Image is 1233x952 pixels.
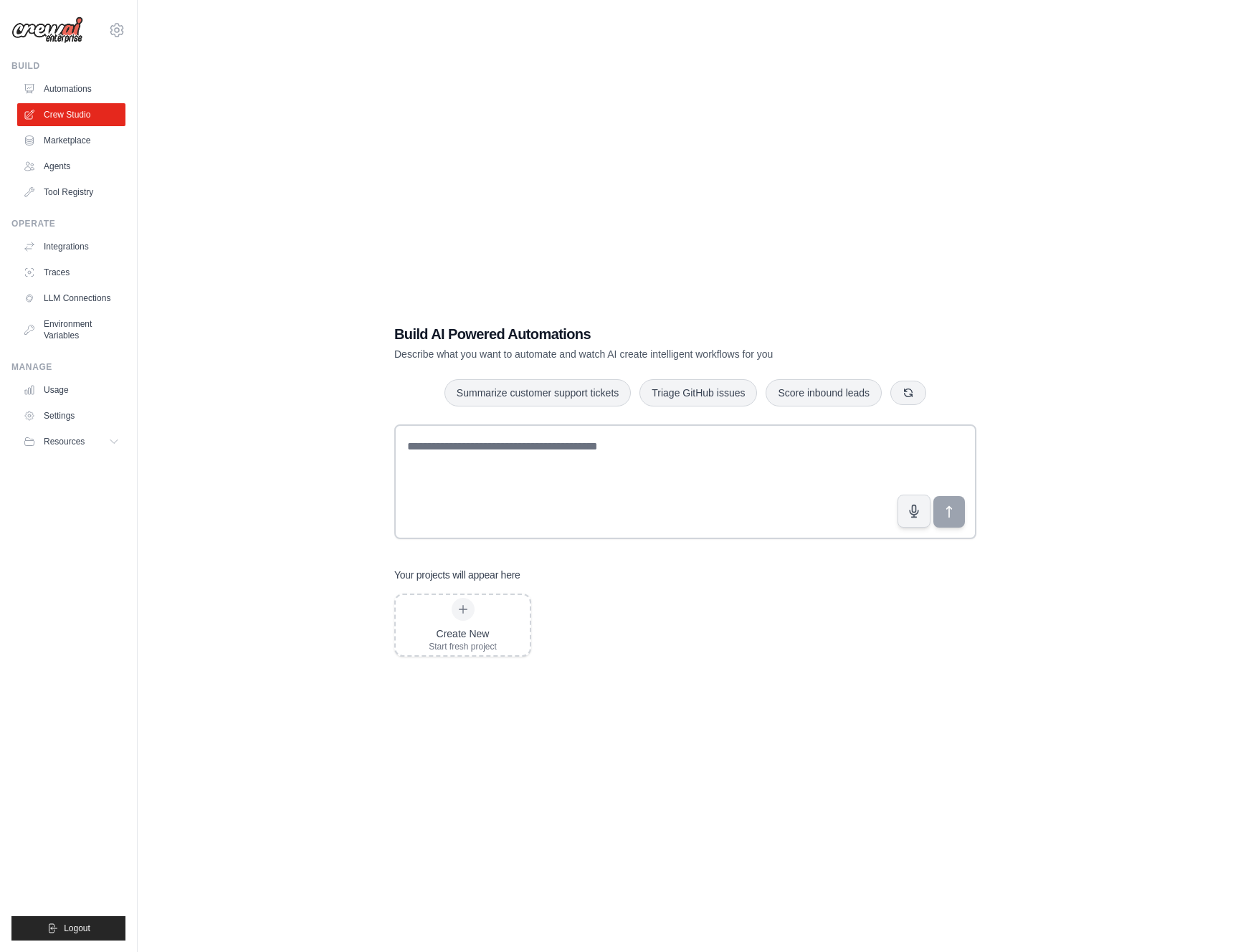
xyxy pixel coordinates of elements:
[429,627,497,641] div: Create New
[429,641,497,652] div: Start fresh project
[394,324,876,344] h1: Build AI Powered Automations
[394,347,876,361] p: Describe what you want to automate and watch AI create intelligent workflows for you
[394,568,520,582] h3: Your projects will appear here
[11,218,125,229] div: Operate
[890,381,926,405] button: Get new suggestions
[11,60,125,72] div: Build
[898,495,930,528] button: Click to speak your automation idea
[17,155,125,178] a: Agents
[17,103,125,126] a: Crew Studio
[17,313,125,347] a: Environment Variables
[444,379,631,406] button: Summarize customer support tickets
[17,379,125,401] a: Usage
[639,379,757,406] button: Triage GitHub issues
[17,181,125,204] a: Tool Registry
[64,923,90,934] span: Logout
[11,916,125,941] button: Logout
[766,379,882,406] button: Score inbound leads
[44,436,85,447] span: Resources
[1161,883,1233,952] iframe: Chat Widget
[17,77,125,100] a: Automations
[17,261,125,284] a: Traces
[17,235,125,258] a: Integrations
[17,129,125,152] a: Marketplace
[17,404,125,427] a: Settings
[17,430,125,453] button: Resources
[11,361,125,373] div: Manage
[11,16,83,44] img: Logo
[17,287,125,310] a: LLM Connections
